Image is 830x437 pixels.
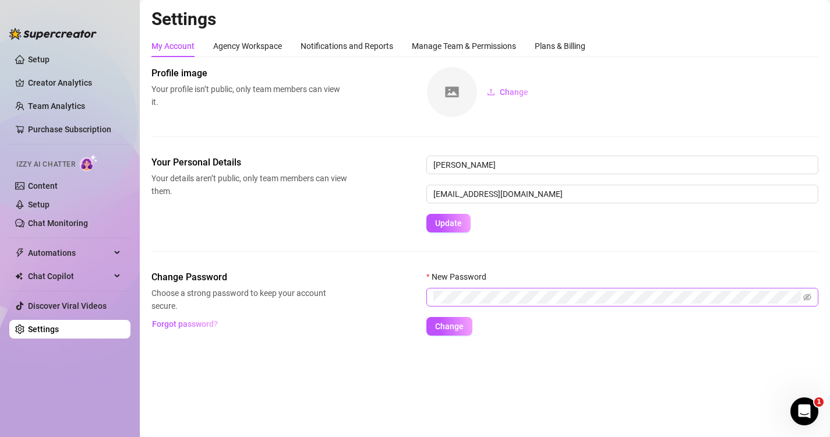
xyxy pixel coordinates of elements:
[435,322,464,331] span: Change
[28,200,50,209] a: Setup
[28,244,111,262] span: Automations
[426,317,472,336] button: Change
[478,83,538,101] button: Change
[426,214,471,232] button: Update
[151,66,347,80] span: Profile image
[790,397,818,425] iframe: Intercom live chat
[80,154,98,171] img: AI Chatter
[28,55,50,64] a: Setup
[151,40,195,52] div: My Account
[28,301,107,311] a: Discover Viral Videos
[152,319,218,329] span: Forgot password?
[28,120,121,139] a: Purchase Subscription
[426,270,494,283] label: New Password
[9,28,97,40] img: logo-BBDzfeDw.svg
[487,88,495,96] span: upload
[213,40,282,52] div: Agency Workspace
[151,315,218,333] button: Forgot password?
[28,181,58,191] a: Content
[151,172,347,198] span: Your details aren’t public, only team members can view them.
[426,185,818,203] input: Enter new email
[151,8,818,30] h2: Settings
[535,40,585,52] div: Plans & Billing
[15,248,24,258] span: thunderbolt
[28,101,85,111] a: Team Analytics
[500,87,528,97] span: Change
[28,267,111,286] span: Chat Copilot
[28,73,121,92] a: Creator Analytics
[28,325,59,334] a: Settings
[28,218,88,228] a: Chat Monitoring
[803,293,811,301] span: eye-invisible
[151,83,347,108] span: Your profile isn’t public, only team members can view it.
[151,156,347,170] span: Your Personal Details
[301,40,393,52] div: Notifications and Reports
[433,291,801,304] input: New Password
[427,67,477,117] img: square-placeholder.png
[814,397,824,407] span: 1
[412,40,516,52] div: Manage Team & Permissions
[151,287,347,312] span: Choose a strong password to keep your account secure.
[426,156,818,174] input: Enter name
[15,272,23,280] img: Chat Copilot
[151,270,347,284] span: Change Password
[435,218,462,228] span: Update
[16,159,75,170] span: Izzy AI Chatter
